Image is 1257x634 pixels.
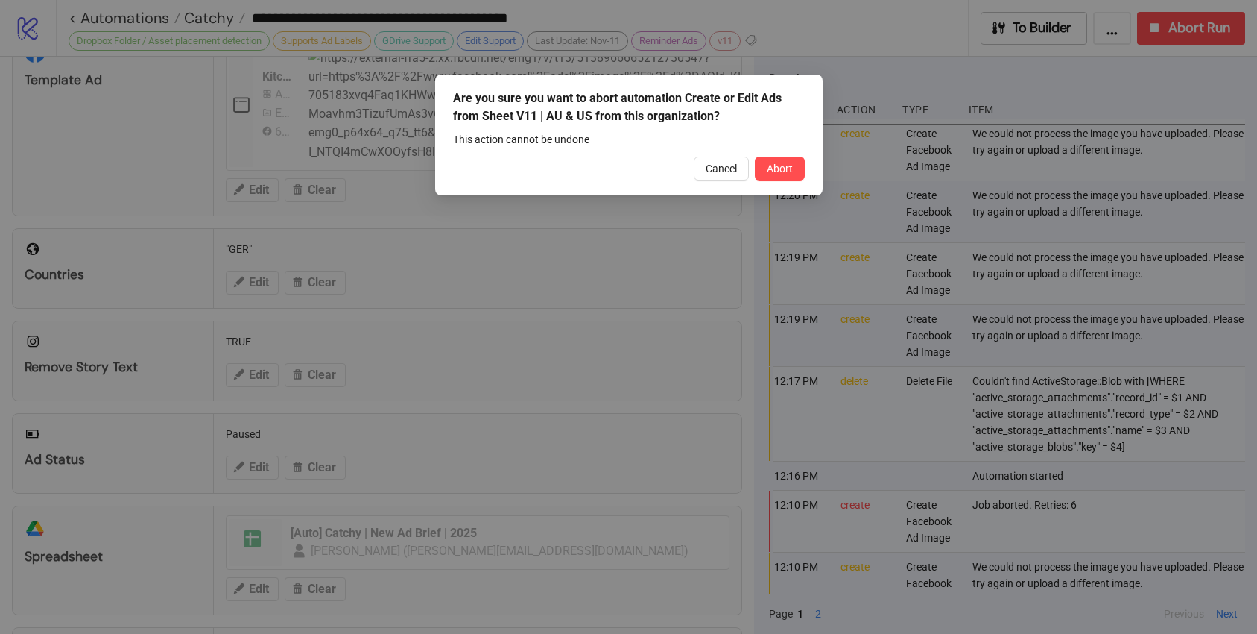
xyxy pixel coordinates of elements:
[694,157,749,181] button: Cancel
[706,163,737,175] span: Cancel
[453,90,805,125] div: Are you sure you want to abort automation Create or Edit Ads from Sheet V11 | AU & US from this o...
[453,131,805,148] div: This action cannot be undone
[767,163,793,175] span: Abort
[755,157,805,181] button: Abort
